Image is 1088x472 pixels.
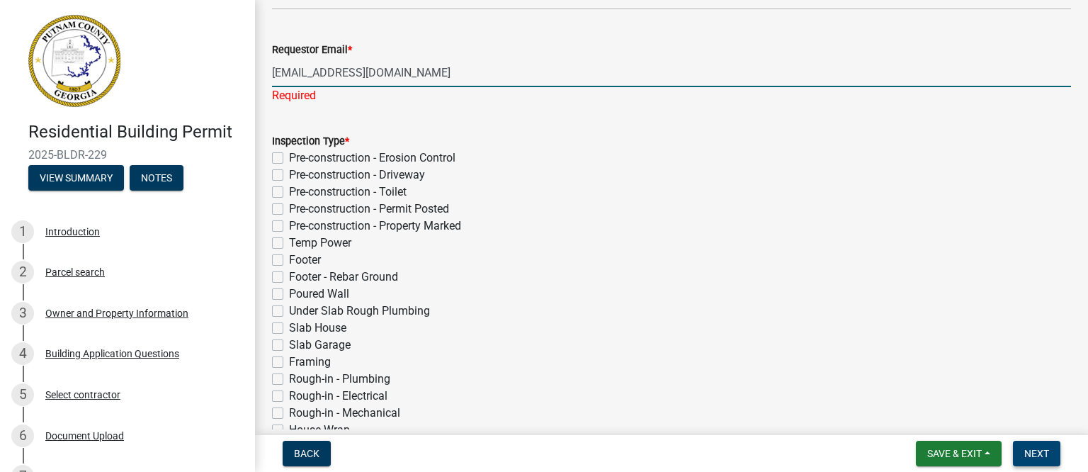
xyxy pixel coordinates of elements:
label: Framing [289,354,331,371]
div: 1 [11,220,34,243]
div: 4 [11,342,34,365]
label: Pre-construction - Property Marked [289,218,461,235]
label: Temp Power [289,235,351,252]
label: Footer [289,252,321,269]
wm-modal-confirm: Summary [28,173,124,184]
label: Requestor Email [272,45,352,55]
label: Pre-construction - Erosion Control [289,150,455,167]
label: Pre-construction - Driveway [289,167,425,184]
div: Owner and Property Information [45,308,188,318]
label: Poured Wall [289,286,349,303]
div: 2 [11,261,34,283]
div: 3 [11,302,34,325]
label: Slab Garage [289,337,351,354]
label: Footer - Rebar Ground [289,269,398,286]
label: Under Slab Rough Plumbing [289,303,430,320]
span: 2025-BLDR-229 [28,148,227,162]
div: 5 [11,383,34,406]
button: Next [1013,441,1060,466]
div: Select contractor [45,390,120,400]
button: View Summary [28,165,124,191]
span: Back [294,448,319,459]
h4: Residential Building Permit [28,122,244,142]
span: Save & Exit [927,448,982,459]
label: Rough-in - Mechanical [289,405,400,422]
label: Rough-in - Electrical [289,388,387,405]
button: Save & Exit [916,441,1002,466]
div: Parcel search [45,267,105,277]
button: Notes [130,165,183,191]
div: Required [272,87,1071,104]
label: House Wrap [289,422,350,439]
wm-modal-confirm: Notes [130,173,183,184]
button: Back [283,441,331,466]
label: Slab House [289,320,346,337]
label: Pre-construction - Toilet [289,184,407,201]
label: Rough-in - Plumbing [289,371,390,388]
div: Document Upload [45,431,124,441]
label: Pre-construction - Permit Posted [289,201,449,218]
div: Building Application Questions [45,349,179,359]
label: Inspection Type [272,137,349,147]
div: Introduction [45,227,100,237]
img: Putnam County, Georgia [28,15,120,107]
span: Next [1024,448,1049,459]
div: 6 [11,425,34,447]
